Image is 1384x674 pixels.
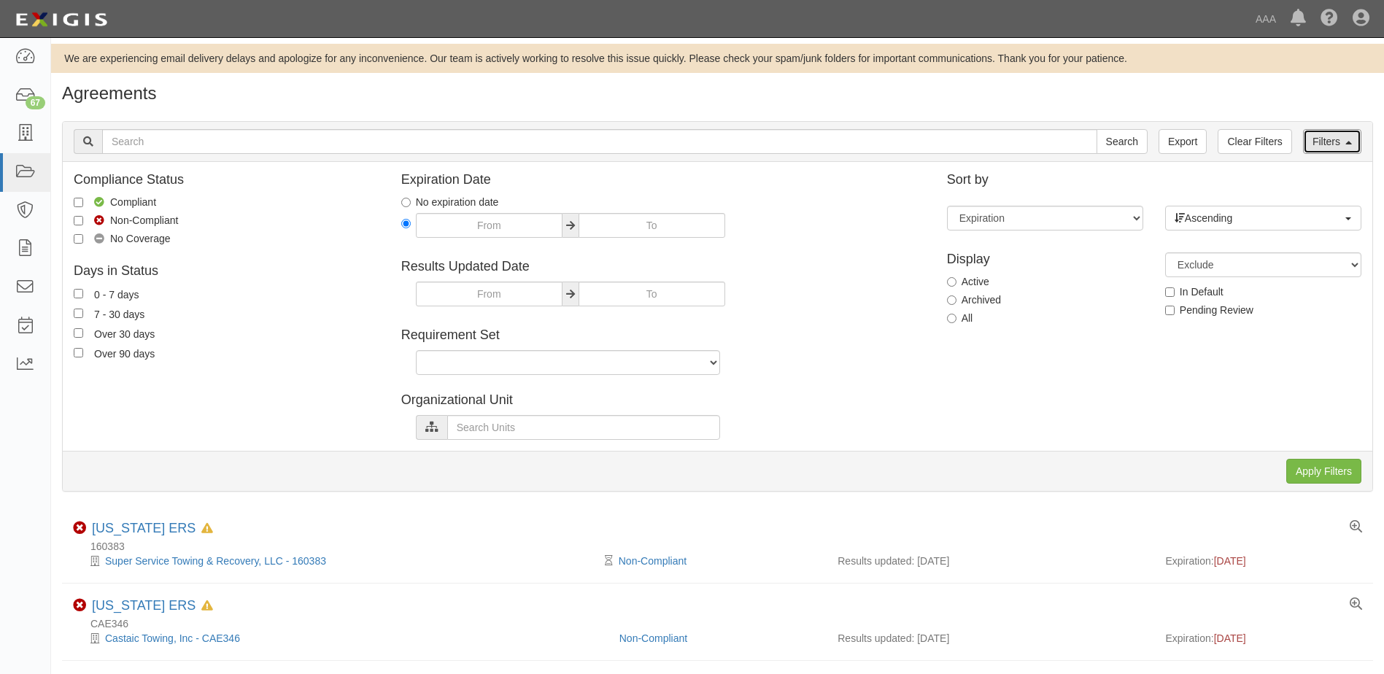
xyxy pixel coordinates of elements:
[74,264,379,279] h4: Days in Status
[947,295,956,305] input: Archived
[1165,303,1253,317] label: Pending Review
[1214,632,1246,644] span: [DATE]
[947,274,989,289] label: Active
[579,213,725,238] input: To
[94,286,139,302] div: 0 - 7 days
[201,601,213,611] i: In Default since 06/26/2025
[838,554,1143,568] div: Results updated: [DATE]
[74,198,83,207] input: Compliant
[74,231,171,246] label: No Coverage
[416,213,563,238] input: From
[74,173,379,187] h4: Compliance Status
[619,632,687,644] a: Non-Compliant
[1321,10,1338,28] i: Help Center - Complianz
[92,598,196,613] a: [US_STATE] ERS
[73,554,608,568] div: Super Service Towing & Recovery, LLC - 160383
[1350,521,1362,534] a: View results summary
[94,306,144,322] div: 7 - 30 days
[605,556,613,566] i: Pending Review
[1165,631,1361,646] div: Expiration:
[201,524,213,534] i: In Default since 05/14/2025
[947,277,956,287] input: Active
[447,415,720,440] input: Search Units
[74,216,83,225] input: Non-Compliant
[74,309,83,318] input: 7 - 30 days
[94,345,155,361] div: Over 90 days
[73,599,86,612] i: Non-Compliant
[1248,4,1283,34] a: AAA
[1159,129,1207,154] a: Export
[947,311,973,325] label: All
[1350,598,1362,611] a: View results summary
[401,198,411,207] input: No expiration date
[11,7,112,33] img: logo-5460c22ac91f19d4615b14bd174203de0afe785f0fc80cf4dbbc73dc1793850b.png
[105,632,240,644] a: Castaic Towing, Inc - CAE346
[1165,306,1175,315] input: Pending Review
[1286,459,1361,484] input: Apply Filters
[105,555,326,567] a: Super Service Towing & Recovery, LLC - 160383
[74,195,156,209] label: Compliant
[1214,555,1246,567] span: [DATE]
[73,631,608,646] div: Castaic Towing, Inc - CAE346
[401,195,499,209] label: No expiration date
[1097,129,1148,154] input: Search
[74,348,83,357] input: Over 90 days
[73,522,86,535] i: Non-Compliant
[62,84,1373,103] h1: Agreements
[26,96,45,109] div: 67
[1165,287,1175,297] input: In Default
[416,282,563,306] input: From
[1175,211,1342,225] span: Ascending
[1218,129,1291,154] a: Clear Filters
[92,521,213,537] div: California ERS
[619,555,687,567] a: Non-Compliant
[74,328,83,338] input: Over 30 days
[838,631,1143,646] div: Results updated: [DATE]
[51,51,1384,66] div: We are experiencing email delivery delays and apologize for any inconvenience. Our team is active...
[947,293,1001,307] label: Archived
[74,289,83,298] input: 0 - 7 days
[73,616,1373,631] div: CAE346
[102,129,1097,154] input: Search
[73,539,1373,554] div: 160383
[92,598,213,614] div: California ERS
[1165,284,1223,299] label: In Default
[1303,129,1361,154] a: Filters
[401,173,925,187] h4: Expiration Date
[94,325,155,341] div: Over 30 days
[92,521,196,535] a: [US_STATE] ERS
[401,328,925,343] h4: Requirement Set
[401,393,925,408] h4: Organizational Unit
[947,252,1143,267] h4: Display
[947,173,1361,187] h4: Sort by
[74,213,178,228] label: Non-Compliant
[579,282,725,306] input: To
[401,260,925,274] h4: Results Updated Date
[74,234,83,244] input: No Coverage
[1165,206,1361,231] button: Ascending
[1165,554,1361,568] div: Expiration:
[947,314,956,323] input: All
